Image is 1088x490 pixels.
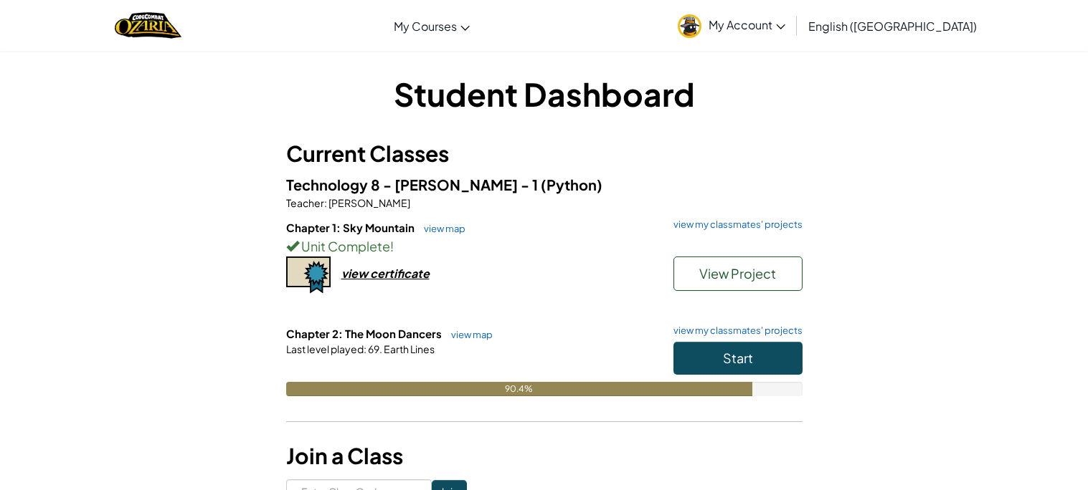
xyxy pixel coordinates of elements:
[286,221,417,234] span: Chapter 1: Sky Mountain
[364,342,366,355] span: :
[115,11,181,40] a: Ozaria by CodeCombat logo
[671,3,793,48] a: My Account
[366,342,382,355] span: 69.
[286,256,331,294] img: certificate-icon.png
[286,266,430,281] a: view certificate
[673,256,803,291] button: View Project
[286,440,803,472] h3: Join a Class
[808,19,977,34] span: English ([GEOGRAPHIC_DATA])
[801,6,984,45] a: English ([GEOGRAPHIC_DATA])
[541,176,602,193] span: (Python)
[390,238,394,254] span: !
[286,196,324,209] span: Teacher
[387,6,477,45] a: My Courses
[678,14,701,38] img: avatar
[286,176,541,193] span: Technology 8 - [PERSON_NAME] - 1
[666,326,803,335] a: view my classmates' projects
[417,223,465,234] a: view map
[286,342,364,355] span: Last level played
[394,19,457,34] span: My Courses
[709,17,785,32] span: My Account
[286,72,803,116] h1: Student Dashboard
[115,11,181,40] img: Home
[341,266,430,281] div: view certificate
[286,382,753,396] div: 90.4%
[699,265,776,282] span: View Project
[327,196,410,209] span: [PERSON_NAME]
[299,238,390,254] span: Unit Complete
[286,138,803,170] h3: Current Classes
[382,342,435,355] span: Earth Lines
[324,196,327,209] span: :
[673,342,803,375] button: Start
[723,350,753,366] span: Start
[444,329,493,340] a: view map
[666,220,803,229] a: view my classmates' projects
[286,327,444,340] span: Chapter 2: The Moon Dancers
